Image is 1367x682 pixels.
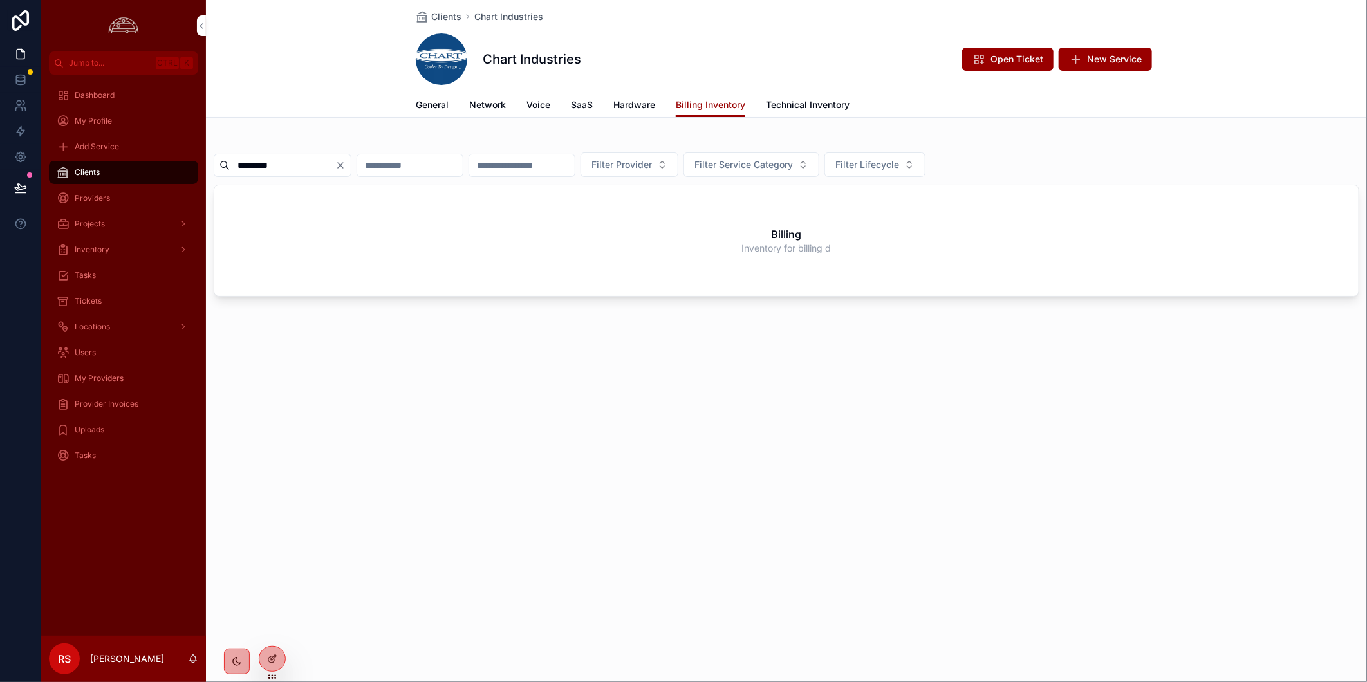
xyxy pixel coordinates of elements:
span: Projects [75,219,105,229]
span: Network [469,98,506,111]
a: Tickets [49,290,198,313]
span: Technical Inventory [766,98,850,111]
button: Select Button [581,152,678,177]
span: Dashboard [75,90,115,100]
span: General [416,98,449,111]
a: Tasks [49,444,198,467]
span: Providers [75,193,110,203]
span: Filter Service Category [694,158,793,171]
button: Select Button [824,152,925,177]
button: Select Button [683,152,819,177]
span: Open Ticket [990,53,1043,66]
span: SaaS [571,98,593,111]
span: Filter Provider [591,158,652,171]
span: Uploads [75,425,104,435]
span: New Service [1087,53,1142,66]
a: Hardware [613,93,655,119]
span: Users [75,347,96,358]
span: Voice [526,98,550,111]
a: SaaS [571,93,593,119]
a: Projects [49,212,198,235]
a: General [416,93,449,119]
a: Uploads [49,418,198,441]
a: Users [49,341,198,364]
span: My Profile [75,116,112,126]
img: App logo [105,15,142,36]
span: Jump to... [69,58,151,68]
span: Billing Inventory [676,98,745,111]
span: Tasks [75,270,96,281]
a: Inventory [49,238,198,261]
span: Filter Lifecycle [835,158,899,171]
span: Add Service [75,142,119,152]
a: Billing Inventory [676,93,745,118]
a: Dashboard [49,84,198,107]
a: Chart Industries [474,10,543,23]
a: Network [469,93,506,119]
div: scrollable content [41,75,206,484]
a: Provider Invoices [49,392,198,416]
span: Inventory for billing d [742,242,832,255]
a: Clients [49,161,198,184]
a: Providers [49,187,198,210]
button: Clear [335,160,351,170]
a: Locations [49,315,198,338]
a: Clients [416,10,461,23]
p: [PERSON_NAME] [90,652,164,665]
span: Inventory [75,244,109,255]
a: My Providers [49,367,198,390]
span: Tickets [75,296,102,306]
span: Tasks [75,450,96,461]
span: Provider Invoices [75,399,138,409]
span: Clients [431,10,461,23]
button: Jump to...CtrlK [49,51,198,75]
button: New Service [1059,48,1152,71]
a: Voice [526,93,550,119]
span: Ctrl [156,57,179,69]
span: Hardware [613,98,655,111]
a: Add Service [49,135,198,158]
span: RS [58,651,71,667]
h2: Billing [772,226,802,242]
a: My Profile [49,109,198,133]
span: K [181,58,192,68]
a: Technical Inventory [766,93,850,119]
span: Locations [75,322,110,332]
span: My Providers [75,373,124,383]
span: Clients [75,167,100,178]
a: Tasks [49,264,198,287]
button: Open Ticket [962,48,1054,71]
h1: Chart Industries [483,50,581,68]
